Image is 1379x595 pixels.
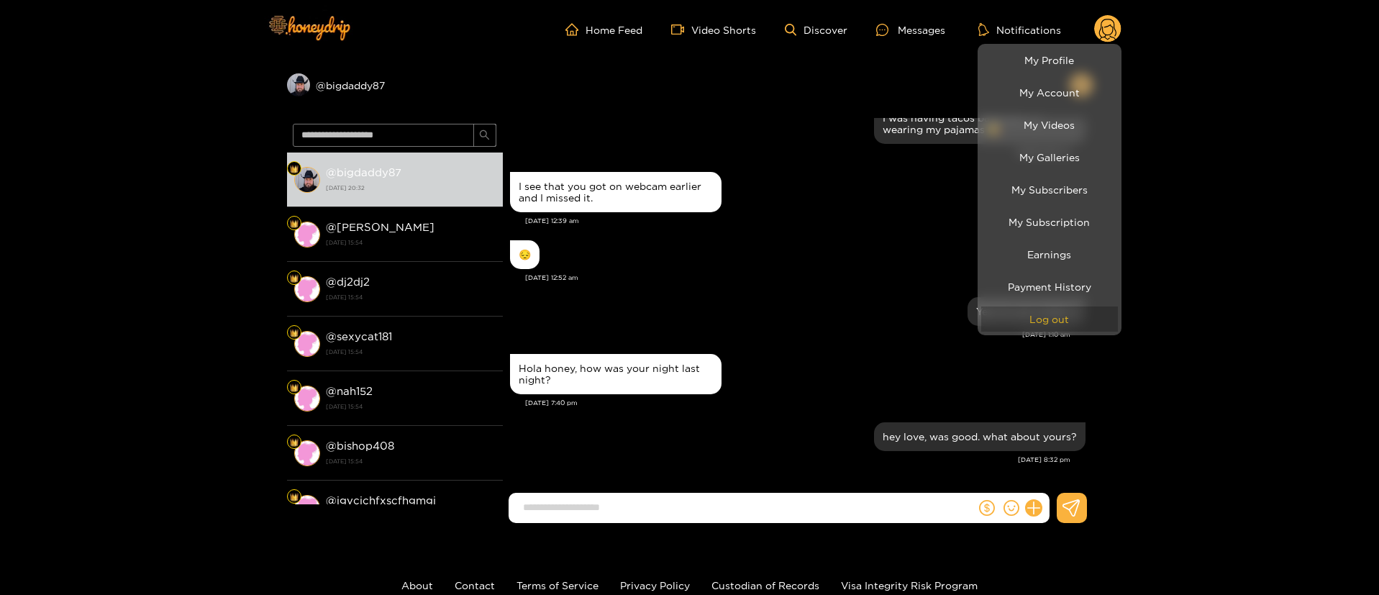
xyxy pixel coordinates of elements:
a: My Subscribers [981,177,1118,202]
button: Log out [981,306,1118,332]
a: My Profile [981,47,1118,73]
a: My Account [981,80,1118,105]
a: Payment History [981,274,1118,299]
a: My Videos [981,112,1118,137]
a: My Subscription [981,209,1118,235]
a: Earnings [981,242,1118,267]
a: My Galleries [981,145,1118,170]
